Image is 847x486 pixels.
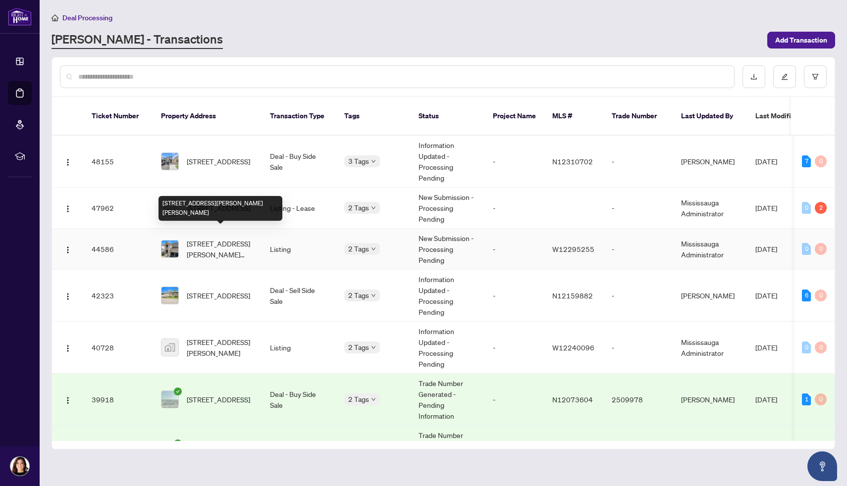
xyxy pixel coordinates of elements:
span: filter [812,73,819,80]
th: Ticket Number [84,97,153,136]
span: down [371,345,376,350]
span: Add Transaction [775,32,827,48]
td: - [485,136,544,188]
div: [STREET_ADDRESS][PERSON_NAME][PERSON_NAME] [159,196,282,221]
button: Add Transaction [767,32,835,49]
span: N12073604 [552,395,593,404]
td: Mississauga Administrator [673,188,747,229]
button: filter [804,65,827,88]
td: [PERSON_NAME] [673,374,747,426]
span: down [371,246,376,251]
button: Logo [60,391,76,407]
div: 2 [815,202,827,214]
td: - [485,188,544,229]
span: check-circle [174,439,182,447]
img: logo [8,7,32,26]
td: - [604,270,673,322]
th: Status [411,97,485,136]
span: [DATE] [755,343,777,352]
td: Information Updated - Processing Pending [411,322,485,374]
td: Information Updated - Processing Pending [411,136,485,188]
img: thumbnail-img [161,287,178,304]
th: Last Updated By [673,97,747,136]
td: Trade Number Generated - Pending Information [411,426,485,478]
div: 0 [802,202,811,214]
td: - [604,229,673,270]
td: 39429 [84,426,153,478]
td: Deal - Buy Side Sale [262,374,336,426]
span: [DATE] [755,395,777,404]
td: Deal - Buy Side Sale [262,136,336,188]
th: Property Address [153,97,262,136]
img: thumbnail-img [161,339,178,356]
span: home [52,14,58,21]
span: 2 Tags [348,243,369,254]
img: thumbnail-img [161,153,178,170]
th: Tags [336,97,411,136]
img: Logo [64,396,72,404]
span: 3 Tags [348,155,369,167]
img: thumbnail-img [161,391,178,408]
td: Trade Number Generated - Pending Information [411,374,485,426]
td: Deal - Sell Side Sale [262,426,336,478]
td: [PERSON_NAME] [673,426,747,478]
td: Listing [262,322,336,374]
button: Logo [60,241,76,257]
span: down [371,293,376,298]
th: MLS # [544,97,604,136]
img: Logo [64,205,72,213]
th: Transaction Type [262,97,336,136]
button: Logo [60,153,76,169]
span: check-circle [174,388,182,395]
span: 2 Tags [348,290,369,301]
span: down [371,205,376,210]
span: [STREET_ADDRESS][PERSON_NAME][PERSON_NAME] [187,238,254,260]
td: - [604,188,673,229]
span: down [371,397,376,402]
td: New Submission - Processing Pending [411,188,485,229]
button: edit [773,65,796,88]
td: 48155 [84,136,153,188]
div: 0 [815,155,827,167]
td: Information Updated - Processing Pending [411,270,485,322]
a: [PERSON_NAME] - Transactions [52,31,223,49]
span: [STREET_ADDRESS] [187,156,250,167]
th: Last Modified Date [747,97,837,136]
td: - [485,322,544,374]
th: Project Name [485,97,544,136]
span: [STREET_ADDRESS] [187,290,250,301]
td: 44586 [84,229,153,270]
img: Logo [64,246,72,254]
td: - [485,229,544,270]
td: - [485,270,544,322]
td: 39918 [84,374,153,426]
span: edit [781,73,788,80]
div: 7 [802,155,811,167]
img: Profile Icon [10,457,29,476]
td: Mississauga Administrator [673,229,747,270]
td: 2509978 [604,374,673,426]
td: New Submission - Processing Pending [411,229,485,270]
div: 6 [802,290,811,301]
div: 1 [802,393,811,405]
div: 0 [802,243,811,255]
td: Listing - Lease [262,188,336,229]
span: Deal Processing [62,13,112,22]
span: Last Modified Date [755,110,816,121]
button: Logo [60,200,76,216]
td: 2508390 [604,426,673,478]
span: 2 Tags [348,393,369,405]
td: - [604,322,673,374]
span: [DATE] [755,203,777,212]
img: Logo [64,292,72,300]
span: [DATE] [755,244,777,253]
span: [STREET_ADDRESS][PERSON_NAME] [187,337,254,358]
td: - [485,426,544,478]
td: 47962 [84,188,153,229]
td: Listing [262,229,336,270]
span: N12310702 [552,157,593,166]
button: Logo [60,288,76,303]
img: Logo [64,158,72,166]
td: - [485,374,544,426]
span: [DATE] [755,157,777,166]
